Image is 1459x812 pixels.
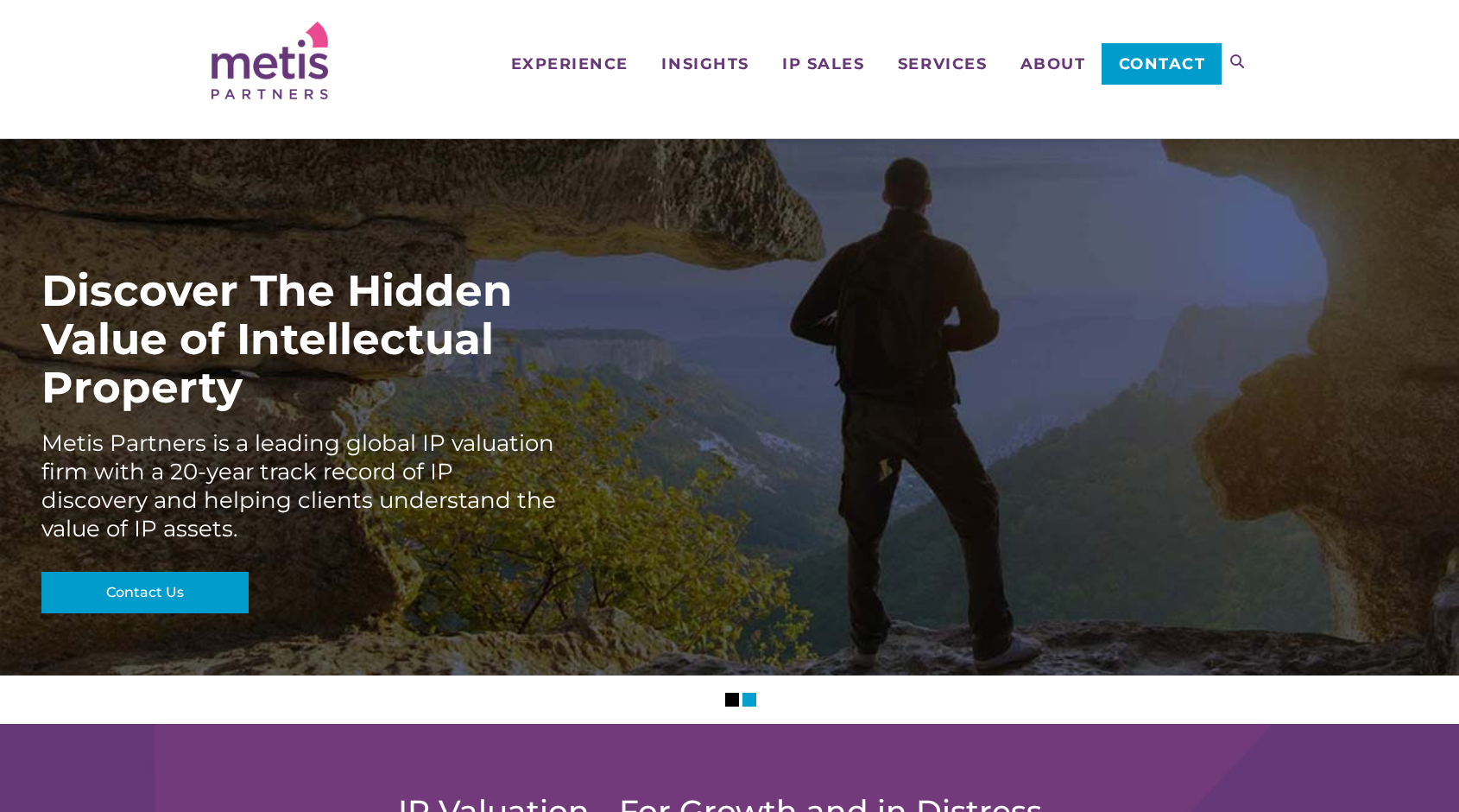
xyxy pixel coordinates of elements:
span: IP Sales [782,56,864,72]
div: Discover The Hidden Value of Intellectual Property [41,267,559,412]
span: Experience [511,56,628,72]
span: Services [898,56,987,72]
a: Contact [1102,43,1222,85]
img: Metis Partners [212,22,328,99]
div: Metis Partners is a leading global IP valuation firm with a 20-year track record of IP discovery ... [41,429,559,543]
li: Slider Page 1 [725,693,739,707]
span: Contact [1119,56,1206,72]
span: About [1020,56,1086,72]
a: Contact Us [41,572,249,613]
span: Insights [661,56,748,72]
li: Slider Page 2 [742,693,756,707]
